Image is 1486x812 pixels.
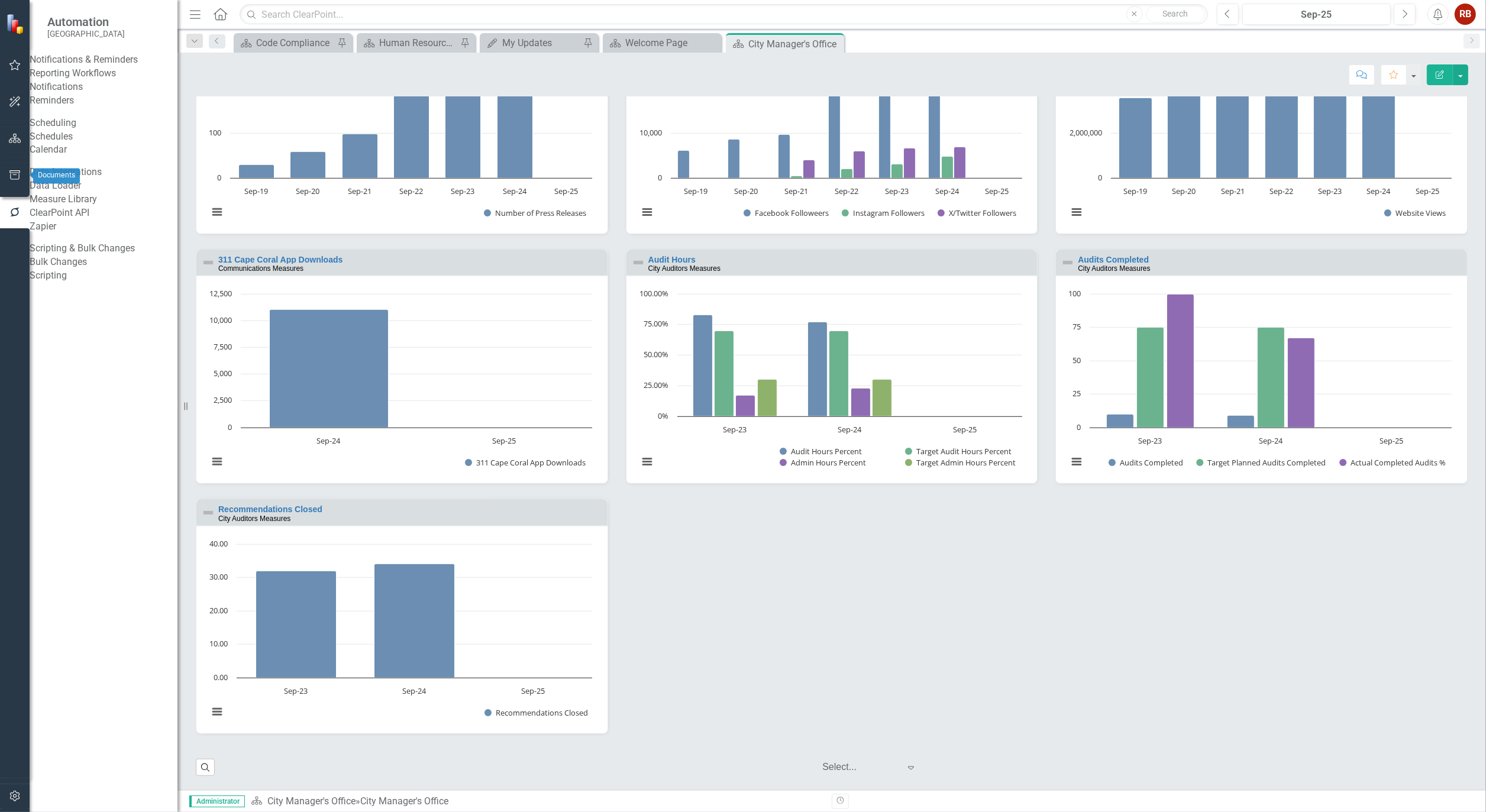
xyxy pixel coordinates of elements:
path: Sep-23, 75. Target Planned Audits Completed. [1137,328,1164,428]
a: Data Loader [30,179,177,193]
text: Sep-21 [1221,186,1245,196]
text: Instagram Followers [853,208,925,218]
img: Not Defined [631,255,645,270]
text: Audit Hours Percent [791,446,862,457]
text: 0 [217,172,221,183]
div: Sep-25 [1246,8,1387,22]
path: Sep-24, 67. Actual Completed Audits %. [1288,338,1315,428]
text: Website Views [1395,208,1446,218]
path: Sep-24, 70. Target Audit Hours Percent. [829,331,848,417]
path: Sep-24, 30. Target Admin Hours Percent. [872,380,891,417]
button: View chart menu, Chart [208,453,225,470]
text: Sep-19 [1123,186,1147,196]
div: Chart. Highcharts interactive chart. [202,538,602,730]
text: 0% [658,410,668,421]
text: Sep-25 [554,186,578,196]
text: Sep-25 [985,186,1009,196]
text: Sep-25 [952,424,976,435]
div: My Updates [502,35,580,50]
text: Sep-23 [1138,435,1162,446]
svg: Interactive chart [1062,38,1458,231]
text: Actual Completed Audits % [1351,457,1446,468]
text: 5,000 [214,368,232,378]
text: Sep-24 [838,424,862,435]
a: City Manager's Office [267,795,356,807]
path: Sep-20, 8,661. Facebook Followeers. [728,139,739,178]
div: Notifications & Reminders [30,53,138,67]
a: My Updates [483,35,580,50]
text: Sep-23 [284,685,308,696]
text: Sep-24 [1259,435,1283,446]
span: Administrator [189,795,245,807]
div: Data Integrations [30,166,102,179]
path: Sep-23, 83. Audit Hours Percent. [693,315,712,417]
text: Sep-24 [935,186,959,196]
text: Sep-24 [403,685,427,696]
div: Code Compliance [256,35,334,50]
text: 7,500 [214,341,232,352]
text: Sep-22 [1269,186,1293,196]
img: Not Defined [201,506,215,520]
path: Sep-24, 23. Admin Hours Percent. [851,389,870,417]
text: Sep-21 [348,186,371,196]
div: Chart. Highcharts interactive chart. [202,288,602,480]
text: Target Planned Audits Completed [1208,457,1326,468]
text: 0 [1077,422,1081,432]
path: Sep-22, 195. Number of Press Releases. [394,91,429,178]
button: View chart menu, Chart [638,203,655,220]
small: Communications Measures [218,264,303,273]
text: Sep-23 [885,186,909,196]
button: Show Audits Completed [1109,458,1183,468]
small: City Auditors Measures [648,264,721,273]
button: View chart menu, Chart [1068,203,1085,220]
path: Sep-22, 2,116. Instagram Followers. [841,169,852,178]
path: Sep-23, 30. Target Admin Hours Percent. [757,380,777,417]
text: Sep-25 [521,685,545,696]
text: 75 [1072,321,1081,332]
button: Show Number of Press Releases [484,208,587,218]
small: [GEOGRAPHIC_DATA] [47,29,125,38]
button: Show Facebook Followeers [744,208,829,218]
button: Sep-25 [1242,4,1391,25]
button: Show Target Audit Hours Percent [905,447,1013,457]
div: Documents [33,168,80,183]
text: Sep-22 [835,186,858,196]
text: 25 [1072,388,1081,399]
text: 0 [1098,172,1102,183]
div: Chart. Highcharts interactive chart. [632,38,1032,231]
path: Sep-24, 256. Number of Press Releases. [498,64,533,178]
button: Show Website Views [1384,208,1446,218]
div: Scheduling [30,117,76,130]
text: Sep-19 [244,186,268,196]
text: Sep-24 [317,435,341,446]
text: Sep-23 [1319,186,1342,196]
text: 100 [209,127,221,138]
text: 0.00 [214,672,228,682]
button: View chart menu, Chart [208,703,225,720]
text: Number of Press Releases [495,208,586,218]
button: RB [1455,4,1476,25]
div: Chart. Highcharts interactive chart. [1062,288,1461,480]
a: Reminders [30,94,177,108]
button: Show Actual Completed Audits % [1339,458,1446,468]
path: Sep-23, 22,226. Facebook Followeers. [878,79,890,178]
path: Sep-23, 10. Audits Completed. [1107,415,1134,428]
button: Show Instagram Followers [842,208,925,218]
text: Sep-19 [684,186,708,196]
path: Sep-21, 99. Number of Press Releases. [343,134,378,178]
div: Double-Click to Edit [196,499,608,733]
path: Sep-24, 75. Target Planned Audits Completed. [1258,328,1285,428]
a: Recommendations Closed [218,504,322,514]
path: Sep-22, 4,722,797. Website Views. [1265,73,1298,178]
button: Show Recommendations Closed [484,708,587,718]
text: Sep-20 [734,186,758,196]
a: ClearPoint API [30,206,177,220]
a: Human Resources Analytics Dashboard [360,35,457,50]
path: Sep-21, 4,208,757. Website Views. [1216,84,1249,178]
div: Human Resources Analytics Dashboard [379,35,457,50]
path: Sep-20, 3,776,906. Website Views. [1168,93,1201,178]
text: Admin Hours Percent [791,457,866,468]
text: 2,000,000 [1070,127,1102,138]
div: Scripting & Bulk Changes [30,242,135,255]
path: Sep-19, 30. Number of Press Releases. [239,164,274,178]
